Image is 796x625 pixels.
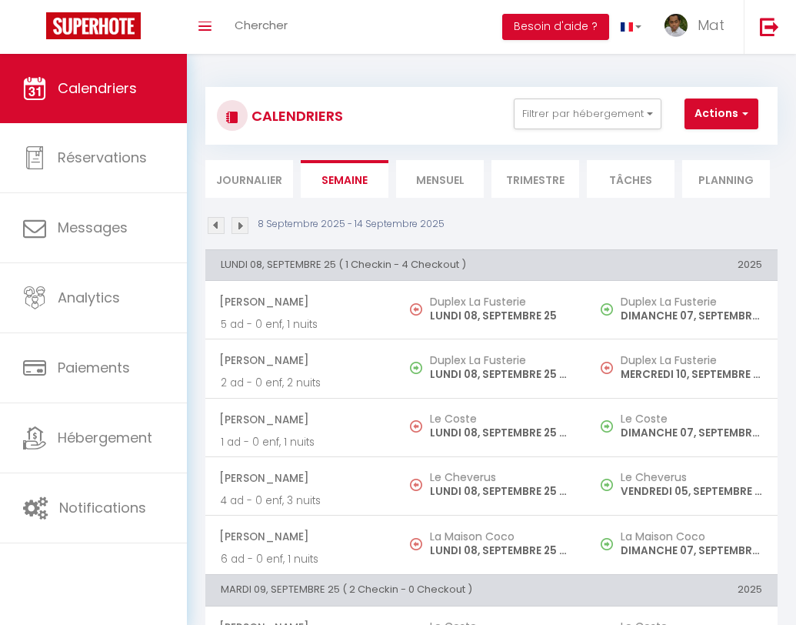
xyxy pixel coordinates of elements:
[205,160,293,198] li: Journalier
[221,551,381,567] p: 6 ad - 0 enf, 1 nuits
[235,17,288,33] span: Chercher
[587,575,778,606] th: 2025
[621,296,762,308] h5: Duplex La Fusterie
[58,79,137,98] span: Calendriers
[221,375,381,391] p: 2 ad - 0 enf, 2 nuits
[601,420,613,433] img: NO IMAGE
[430,471,571,483] h5: Le Cheverus
[430,354,571,366] h5: Duplex La Fusterie
[621,308,762,324] p: DIMANCHE 07, SEPTEMBRE 25
[601,538,613,550] img: NO IMAGE
[219,405,381,434] span: [PERSON_NAME]
[258,217,445,232] p: 8 Septembre 2025 - 14 Septembre 2025
[601,362,613,374] img: NO IMAGE
[430,425,571,441] p: LUNDI 08, SEPTEMBRE 25 - 10:00
[58,218,128,237] span: Messages
[491,160,579,198] li: Trimestre
[601,479,613,491] img: NO IMAGE
[58,358,130,377] span: Paiements
[514,99,661,129] button: Filtrer par hébergement
[601,303,613,316] img: NO IMAGE
[59,498,146,517] span: Notifications
[682,160,770,198] li: Planning
[219,522,381,551] span: [PERSON_NAME]
[621,425,762,441] p: DIMANCHE 07, SEPTEMBRE 25 - 19:00
[698,15,724,35] span: Mat
[587,160,674,198] li: Tâches
[587,249,778,280] th: 2025
[12,6,58,52] button: Ouvrir le widget de chat LiveChat
[58,288,120,307] span: Analytics
[58,148,147,167] span: Réservations
[430,296,571,308] h5: Duplex La Fusterie
[46,12,141,39] img: Super Booking
[205,575,587,606] th: MARDI 09, SEPTEMBRE 25 ( 2 Checkin - 0 Checkout )
[396,160,484,198] li: Mensuel
[621,471,762,483] h5: Le Cheverus
[621,543,762,559] p: DIMANCHE 07, SEPTEMBRE 25 - 17:00
[410,479,422,491] img: NO IMAGE
[410,538,422,550] img: NO IMAGE
[219,287,381,316] span: [PERSON_NAME]
[621,366,762,383] p: MERCREDI 10, SEPTEMBRE 25 - 09:00
[664,14,688,37] img: ...
[221,493,381,509] p: 4 ad - 0 enf, 3 nuits
[430,483,571,500] p: LUNDI 08, SEPTEMBRE 25 - 10:00
[221,316,381,333] p: 5 ad - 0 enf, 1 nuits
[621,413,762,425] h5: Le Coste
[410,303,422,316] img: NO IMAGE
[219,463,381,493] span: [PERSON_NAME]
[301,160,388,198] li: Semaine
[430,366,571,383] p: LUNDI 08, SEPTEMBRE 25 - 17:00
[58,428,152,447] span: Hébergement
[221,434,381,450] p: 1 ad - 0 enf, 1 nuits
[684,99,758,129] button: Actions
[430,543,571,559] p: LUNDI 08, SEPTEMBRE 25 - 10:00
[410,420,422,433] img: NO IMAGE
[430,530,571,543] h5: La Maison Coco
[430,413,571,425] h5: Le Coste
[621,530,762,543] h5: La Maison Coco
[621,354,762,366] h5: Duplex La Fusterie
[248,99,343,133] h3: CALENDRIERS
[219,346,381,375] span: [PERSON_NAME]
[621,483,762,500] p: VENDREDI 05, SEPTEMBRE 25 - 17:00
[502,14,609,40] button: Besoin d'aide ?
[430,308,571,324] p: LUNDI 08, SEPTEMBRE 25
[205,249,587,280] th: LUNDI 08, SEPTEMBRE 25 ( 1 Checkin - 4 Checkout )
[760,17,779,36] img: logout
